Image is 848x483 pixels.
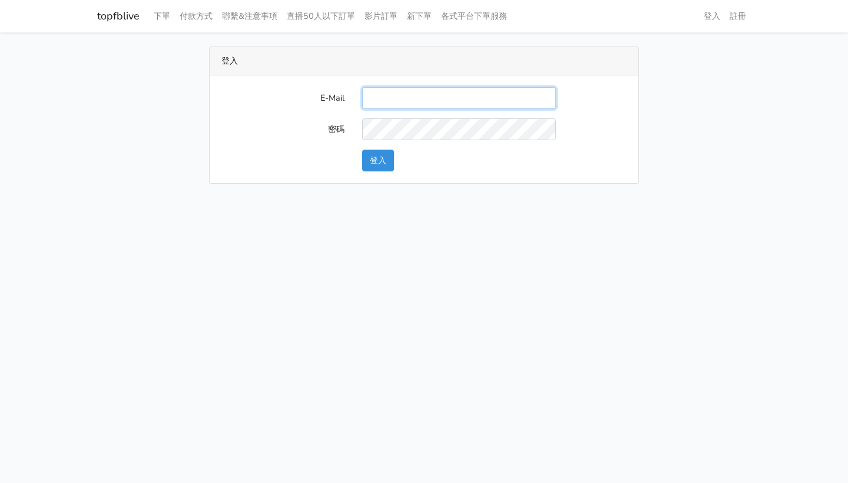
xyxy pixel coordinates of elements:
[210,47,638,75] div: 登入
[175,5,217,28] a: 付款方式
[436,5,512,28] a: 各式平台下單服務
[213,87,353,109] label: E-Mail
[725,5,751,28] a: 註冊
[97,5,140,28] a: topfblive
[213,118,353,140] label: 密碼
[402,5,436,28] a: 新下單
[217,5,282,28] a: 聯繫&注意事項
[149,5,175,28] a: 下單
[362,150,394,171] button: 登入
[360,5,402,28] a: 影片訂單
[282,5,360,28] a: 直播50人以下訂單
[699,5,725,28] a: 登入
